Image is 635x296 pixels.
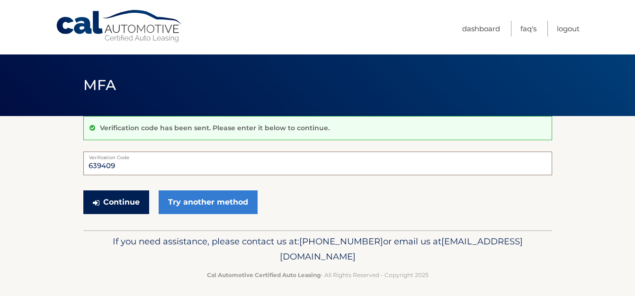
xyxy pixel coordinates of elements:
[100,124,330,132] p: Verification code has been sent. Please enter it below to continue.
[83,190,149,214] button: Continue
[83,152,552,175] input: Verification Code
[89,270,546,280] p: - All Rights Reserved - Copyright 2025
[89,234,546,264] p: If you need assistance, please contact us at: or email us at
[55,9,183,43] a: Cal Automotive
[557,21,580,36] a: Logout
[207,271,321,278] strong: Cal Automotive Certified Auto Leasing
[462,21,500,36] a: Dashboard
[280,236,523,262] span: [EMAIL_ADDRESS][DOMAIN_NAME]
[83,76,116,94] span: MFA
[159,190,258,214] a: Try another method
[299,236,383,247] span: [PHONE_NUMBER]
[83,152,552,159] label: Verification Code
[520,21,537,36] a: FAQ's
